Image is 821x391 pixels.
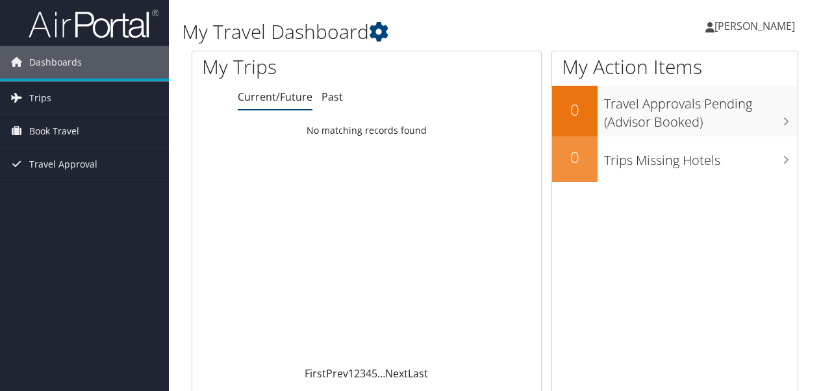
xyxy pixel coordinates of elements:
[322,90,343,104] a: Past
[366,366,372,381] a: 4
[714,19,795,33] span: [PERSON_NAME]
[360,366,366,381] a: 3
[552,53,798,81] h1: My Action Items
[705,6,808,45] a: [PERSON_NAME]
[552,136,798,182] a: 0Trips Missing Hotels
[372,366,377,381] a: 5
[354,366,360,381] a: 2
[29,46,82,79] span: Dashboards
[29,8,158,39] img: airportal-logo.png
[29,115,79,147] span: Book Travel
[202,53,386,81] h1: My Trips
[604,145,798,170] h3: Trips Missing Hotels
[552,146,598,168] h2: 0
[182,18,600,45] h1: My Travel Dashboard
[348,366,354,381] a: 1
[238,90,312,104] a: Current/Future
[408,366,428,381] a: Last
[377,366,385,381] span: …
[552,86,798,136] a: 0Travel Approvals Pending (Advisor Booked)
[385,366,408,381] a: Next
[326,366,348,381] a: Prev
[29,82,51,114] span: Trips
[29,148,97,181] span: Travel Approval
[604,88,798,131] h3: Travel Approvals Pending (Advisor Booked)
[552,99,598,121] h2: 0
[305,366,326,381] a: First
[192,119,541,142] td: No matching records found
